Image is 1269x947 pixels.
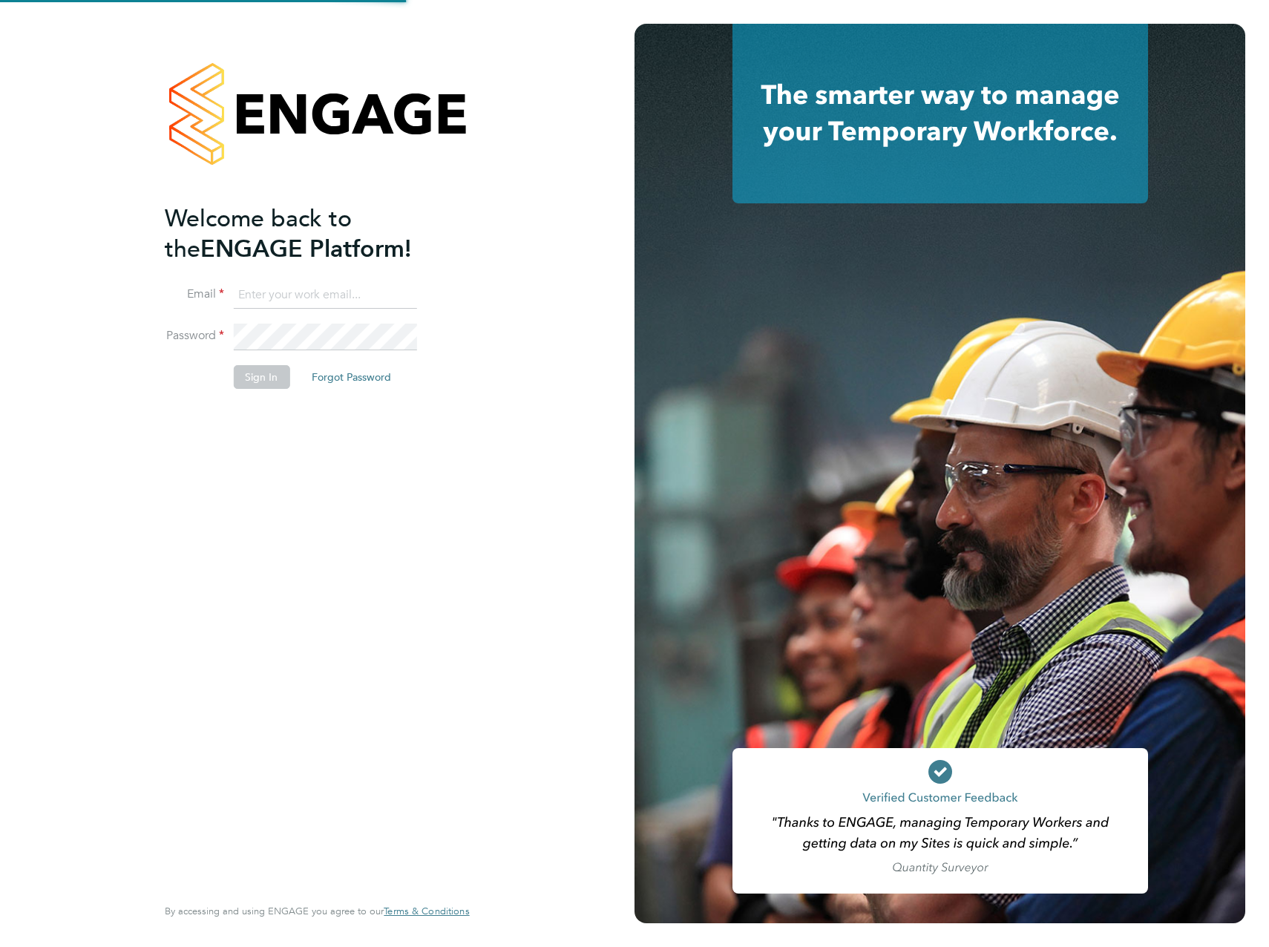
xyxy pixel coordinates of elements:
label: Password [165,328,224,344]
span: By accessing and using ENGAGE you agree to our [165,905,469,917]
button: Forgot Password [300,365,403,389]
span: Terms & Conditions [384,905,469,917]
button: Sign In [233,365,289,389]
label: Email [165,286,224,302]
h2: ENGAGE Platform! [165,203,454,264]
a: Terms & Conditions [384,905,469,917]
span: Welcome back to the [165,204,352,263]
input: Enter your work email... [233,282,416,309]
